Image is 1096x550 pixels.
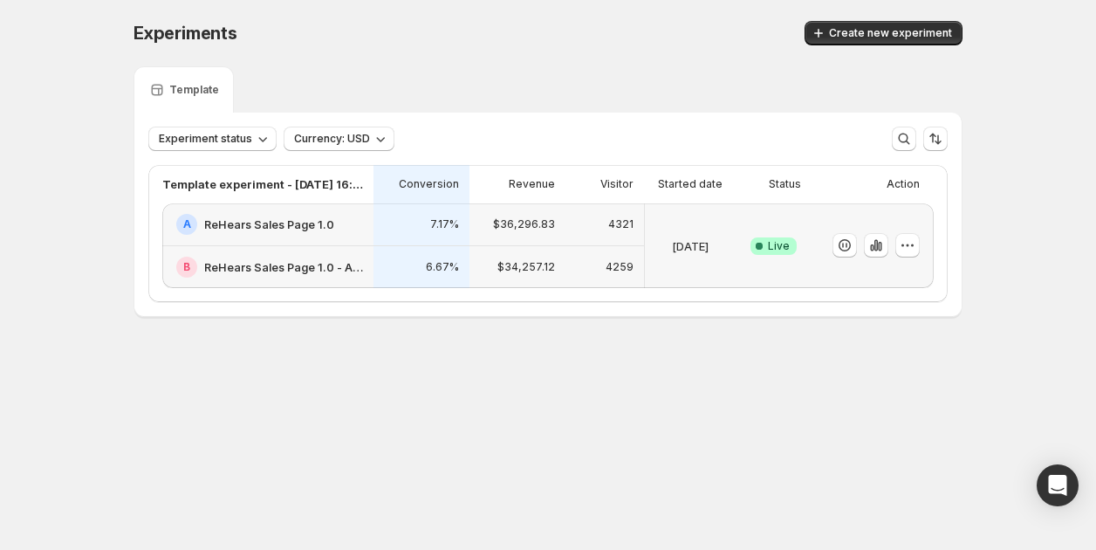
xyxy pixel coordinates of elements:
[430,217,459,231] p: 7.17%
[768,239,790,253] span: Live
[183,260,190,274] h2: B
[600,177,634,191] p: Visitor
[493,217,555,231] p: $36,296.83
[162,175,363,193] p: Template experiment - [DATE] 16:31:28
[497,260,555,274] p: $34,257.12
[159,132,252,146] span: Experiment status
[169,83,219,97] p: Template
[204,258,363,276] h2: ReHears Sales Page 1.0 - A/B TEST BUTTONS TO BUY SECTION
[399,177,459,191] p: Conversion
[658,177,723,191] p: Started date
[672,237,709,255] p: [DATE]
[769,177,801,191] p: Status
[134,23,237,44] span: Experiments
[183,217,191,231] h2: A
[887,177,920,191] p: Action
[294,132,370,146] span: Currency: USD
[204,216,334,233] h2: ReHears Sales Page 1.0
[608,217,634,231] p: 4321
[606,260,634,274] p: 4259
[1037,464,1079,506] div: Open Intercom Messenger
[805,21,962,45] button: Create new experiment
[923,127,948,151] button: Sort the results
[284,127,394,151] button: Currency: USD
[829,26,952,40] span: Create new experiment
[148,127,277,151] button: Experiment status
[426,260,459,274] p: 6.67%
[509,177,555,191] p: Revenue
